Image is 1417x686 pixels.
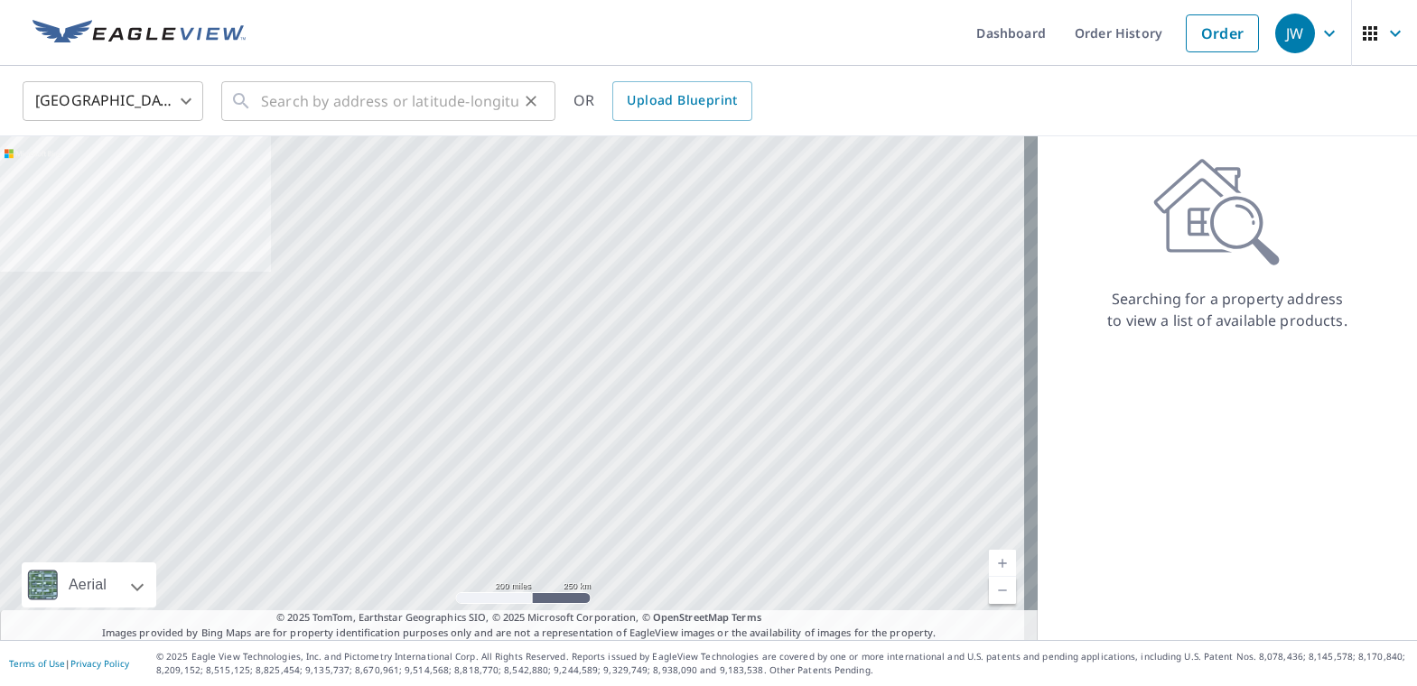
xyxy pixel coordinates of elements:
p: © 2025 Eagle View Technologies, Inc. and Pictometry International Corp. All Rights Reserved. Repo... [156,650,1408,677]
a: OpenStreetMap [653,610,729,624]
a: Current Level 5, Zoom In [989,550,1016,577]
a: Order [1186,14,1259,52]
img: EV Logo [33,20,246,47]
div: Aerial [22,562,156,607]
button: Clear [518,88,544,114]
a: Terms [732,610,761,624]
div: [GEOGRAPHIC_DATA] [23,76,203,126]
span: Upload Blueprint [627,89,737,112]
a: Upload Blueprint [612,81,751,121]
a: Current Level 5, Zoom Out [989,577,1016,604]
a: Terms of Use [9,657,65,670]
span: © 2025 TomTom, Earthstar Geographics SIO, © 2025 Microsoft Corporation, © [276,610,761,626]
div: Aerial [63,562,112,607]
div: OR [573,81,752,121]
div: JW [1275,14,1315,53]
p: Searching for a property address to view a list of available products. [1106,288,1348,331]
a: Privacy Policy [70,657,129,670]
input: Search by address or latitude-longitude [261,76,518,126]
p: | [9,658,129,669]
